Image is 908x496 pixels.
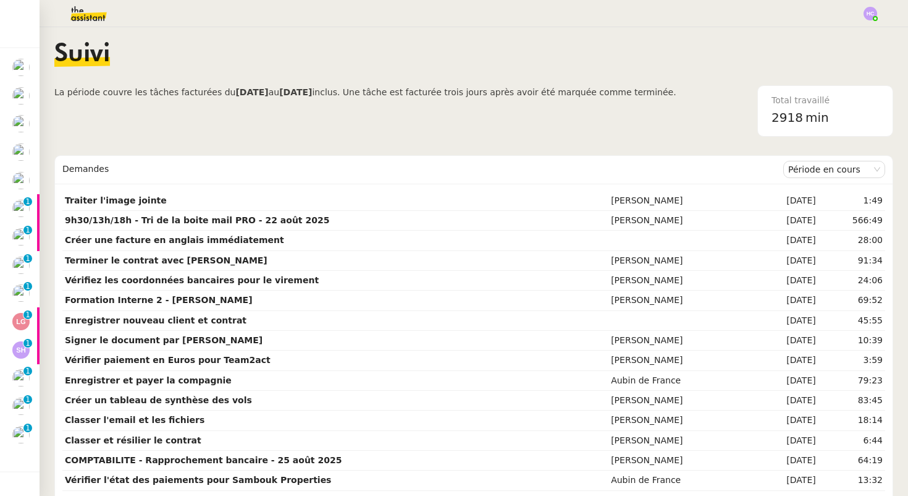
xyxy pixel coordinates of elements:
img: users%2Fa6PbEmLwvGXylUqKytRPpDpAx153%2Favatar%2Ffanny.png [12,257,30,274]
nz-badge-sup: 1 [23,226,32,234]
nz-badge-sup: 1 [23,395,32,404]
td: 69:52 [818,291,885,310]
strong: Enregistrer et payer la compagnie [65,375,232,385]
td: [DATE] [754,431,818,451]
strong: Formation Interne 2 - [PERSON_NAME] [65,295,253,305]
td: [PERSON_NAME] [608,211,754,231]
nz-badge-sup: 1 [23,339,32,348]
strong: Traiter l'image jointe [65,195,167,205]
strong: Vérifier paiement en Euros pour Team2act [65,355,271,365]
p: 1 [25,395,30,406]
td: 28:00 [818,231,885,250]
img: users%2F06kvAzKMBqOxjLu2eDiYSZRFz222%2Favatar%2F9cfe4db0-b568-4f56-b615-e3f13251bd5a [12,200,30,217]
td: [DATE] [754,271,818,291]
b: [DATE] [235,87,268,97]
td: [PERSON_NAME] [608,451,754,471]
td: 91:34 [818,251,885,271]
nz-badge-sup: 1 [23,367,32,375]
img: svg [864,7,877,20]
b: [DATE] [279,87,312,97]
img: users%2Fa6PbEmLwvGXylUqKytRPpDpAx153%2Favatar%2Ffanny.png [12,284,30,302]
span: au [269,87,279,97]
td: [DATE] [754,311,818,331]
img: users%2FgeBNsgrICCWBxRbiuqfStKJvnT43%2Favatar%2F643e594d886881602413a30f_1666712378186.jpeg [12,369,30,387]
nz-badge-sup: 1 [23,282,32,291]
p: 1 [25,282,30,293]
p: 1 [25,226,30,237]
td: [DATE] [754,411,818,430]
td: 566:49 [818,211,885,231]
td: [DATE] [754,391,818,411]
strong: Vérifier l'état des paiements pour Sambouk Properties [65,475,331,485]
span: min [805,108,829,128]
td: [DATE] [754,331,818,351]
td: 13:32 [818,471,885,490]
td: [DATE] [754,231,818,250]
td: [DATE] [754,251,818,271]
td: Aubin de France [608,371,754,391]
p: 1 [25,197,30,208]
td: [PERSON_NAME] [608,331,754,351]
td: 24:06 [818,271,885,291]
td: [PERSON_NAME] [608,411,754,430]
strong: Signer le document par [PERSON_NAME] [65,335,263,345]
img: users%2Fa6PbEmLwvGXylUqKytRPpDpAx153%2Favatar%2Ffanny.png [12,143,30,161]
span: inclus. Une tâche est facturée trois jours après avoir été marquée comme terminée. [312,87,676,97]
td: 10:39 [818,331,885,351]
strong: Vérifiez les coordonnées bancaires pour le virement [65,275,319,285]
td: 83:45 [818,391,885,411]
img: svg [12,313,30,330]
strong: COMPTABILITE - Rapprochement bancaire - 25 août 2025 [65,455,342,465]
td: [PERSON_NAME] [608,351,754,370]
td: [DATE] [754,451,818,471]
nz-badge-sup: 1 [23,197,32,206]
strong: Terminer le contrat avec [PERSON_NAME] [65,255,267,265]
td: 1:49 [818,191,885,211]
img: users%2Fo4K84Ijfr6OOM0fa5Hz4riIOf4g2%2Favatar%2FChatGPT%20Image%201%20aou%CC%82t%202025%2C%2010_2... [12,228,30,246]
td: 64:19 [818,451,885,471]
img: users%2FSclkIUIAuBOhhDrbgjtrSikBoD03%2Favatar%2F48cbc63d-a03d-4817-b5bf-7f7aeed5f2a9 [12,172,30,189]
strong: Classer et résilier le contrat [65,435,201,445]
img: users%2FNmPW3RcGagVdwlUj0SIRjiM8zA23%2Favatar%2Fb3e8f68e-88d8-429d-a2bd-00fb6f2d12db [12,398,30,415]
td: [PERSON_NAME] [608,251,754,271]
td: [DATE] [754,291,818,310]
span: 2918 [771,110,803,125]
strong: Enregistrer nouveau client et contrat [65,315,246,325]
td: [DATE] [754,211,818,231]
nz-select-item: Période en cours [788,161,880,177]
nz-badge-sup: 1 [23,254,32,263]
td: 79:23 [818,371,885,391]
span: La période couvre les tâches facturées du [54,87,235,97]
strong: 9h30/13h/18h - Tri de la boite mail PRO - 22 août 2025 [65,215,329,225]
strong: Classer l'email et les fichiers [65,415,204,425]
td: [PERSON_NAME] [608,191,754,211]
td: [PERSON_NAME] [608,391,754,411]
img: svg [12,341,30,359]
strong: Créer une facture en anglais immédiatement [65,235,284,245]
td: Aubin de France [608,471,754,490]
td: 6:44 [818,431,885,451]
nz-badge-sup: 1 [23,424,32,432]
td: [DATE] [754,191,818,211]
img: users%2Fa6PbEmLwvGXylUqKytRPpDpAx153%2Favatar%2Ffanny.png [12,115,30,132]
p: 1 [25,424,30,435]
td: [DATE] [754,471,818,490]
td: [DATE] [754,371,818,391]
strong: Créer un tableau de synthèse des vols [65,395,252,405]
p: 1 [25,367,30,378]
nz-badge-sup: 1 [23,310,32,319]
td: [PERSON_NAME] [608,431,754,451]
div: Total travaillé [771,93,879,108]
img: users%2FTDxDvmCjFdN3QFePFNGdQUcJcQk1%2Favatar%2F0cfb3a67-8790-4592-a9ec-92226c678442 [12,87,30,105]
td: 18:14 [818,411,885,430]
span: Suivi [54,42,110,67]
img: users%2Fa6PbEmLwvGXylUqKytRPpDpAx153%2Favatar%2Ffanny.png [12,59,30,76]
div: Demandes [62,157,783,182]
p: 1 [25,339,30,350]
td: [PERSON_NAME] [608,271,754,291]
td: 45:55 [818,311,885,331]
td: [PERSON_NAME] [608,291,754,310]
p: 1 [25,310,30,322]
td: [DATE] [754,351,818,370]
img: users%2Fa6PbEmLwvGXylUqKytRPpDpAx153%2Favatar%2Ffanny.png [12,426,30,443]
